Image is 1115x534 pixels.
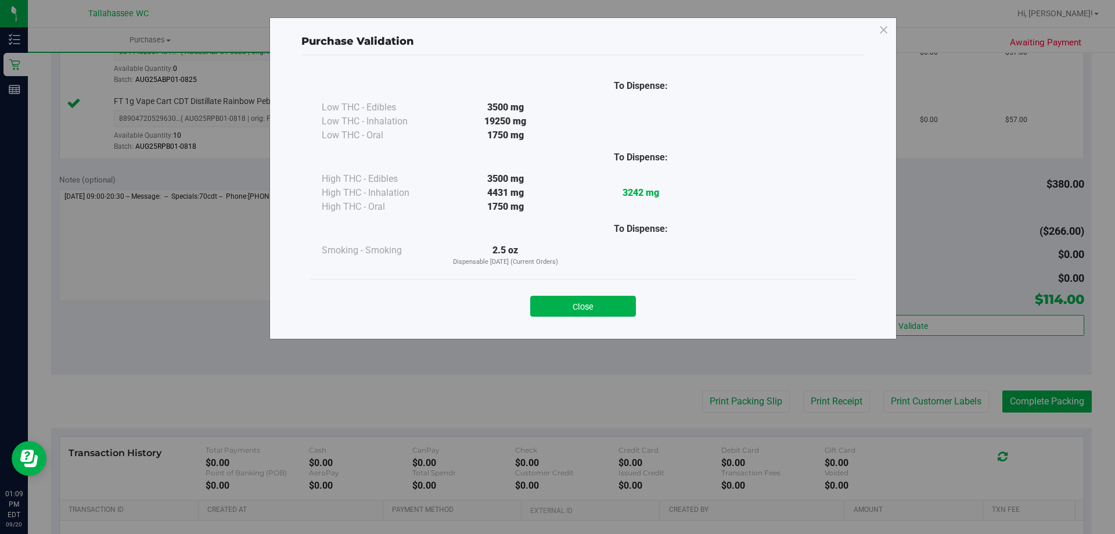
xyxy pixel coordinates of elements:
[573,222,708,236] div: To Dispense:
[12,441,46,476] iframe: Resource center
[438,257,573,267] p: Dispensable [DATE] (Current Orders)
[573,79,708,93] div: To Dispense:
[438,128,573,142] div: 1750 mg
[438,172,573,186] div: 3500 mg
[438,186,573,200] div: 4431 mg
[322,200,438,214] div: High THC - Oral
[438,101,573,114] div: 3500 mg
[301,35,414,48] span: Purchase Validation
[438,243,573,267] div: 2.5 oz
[530,296,636,317] button: Close
[322,172,438,186] div: High THC - Edibles
[438,114,573,128] div: 19250 mg
[322,114,438,128] div: Low THC - Inhalation
[322,128,438,142] div: Low THC - Oral
[573,150,708,164] div: To Dispense:
[438,200,573,214] div: 1750 mg
[322,101,438,114] div: Low THC - Edibles
[322,186,438,200] div: High THC - Inhalation
[322,243,438,257] div: Smoking - Smoking
[623,187,659,198] strong: 3242 mg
